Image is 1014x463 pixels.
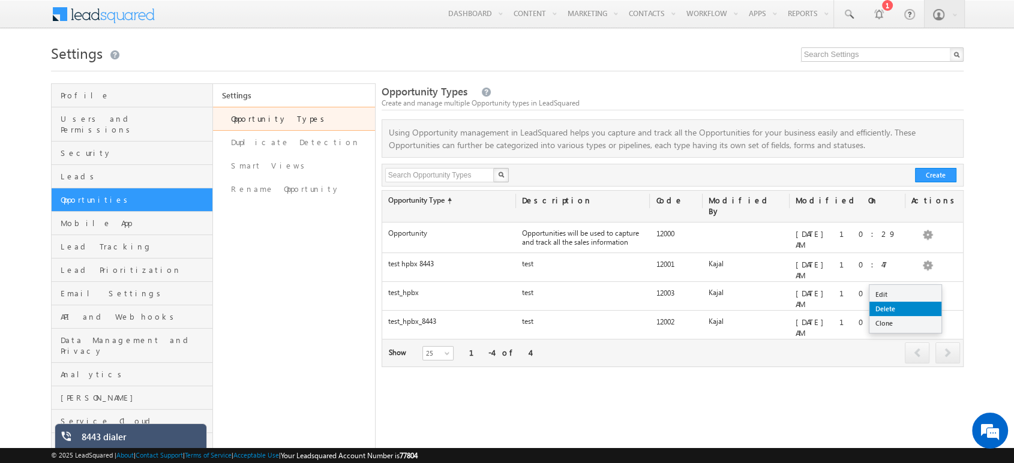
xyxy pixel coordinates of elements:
[516,191,650,211] div: Description
[869,287,941,302] a: Edit
[52,258,213,282] a: Lead Prioritization
[52,433,213,456] a: Telephony
[52,107,213,142] a: Users and Permissions
[82,431,198,448] div: 8443 dialer
[382,98,964,109] div: Create and manage multiple Opportunity types in LeadSquared
[400,451,418,460] span: 77804
[20,63,50,79] img: d_60004797649_company_0_60004797649
[213,84,375,107] a: Settings
[522,229,644,246] label: Opportunities will be used to capture and track all the sales information
[389,347,413,358] div: Show
[385,168,495,182] input: Search Opportunity Types
[136,451,183,459] a: Contact Support
[61,90,210,101] span: Profile
[281,451,418,460] span: Your Leadsquared Account Number is
[709,288,724,297] label: Kajal
[61,369,210,380] span: Analytics
[522,259,533,268] label: test
[61,218,210,229] span: Mobile App
[905,191,940,211] div: Actions
[213,178,375,201] a: Rename Opportunity
[213,154,375,178] a: Smart Views
[52,363,213,386] a: Analytics
[650,287,702,304] div: 12003
[197,6,226,35] div: Minimize live chat window
[61,288,210,299] span: Email Settings
[213,131,375,154] a: Duplicate Detection
[52,212,213,235] a: Mobile App
[790,228,906,251] div: [DATE] 10:29 AM
[61,171,210,182] span: Leads
[62,63,202,79] div: Leave a message
[423,348,455,359] span: 25
[790,316,906,339] div: [DATE] 10:47 AM
[51,450,418,461] span: © 2025 LeadSquared | | | | |
[790,191,906,211] div: Modified On
[61,392,210,403] span: [PERSON_NAME]
[915,168,956,182] button: Create
[709,317,724,326] label: Kajal
[61,148,210,158] span: Security
[388,259,434,268] label: test hpbx 8443
[52,305,213,329] a: API and Webhooks
[790,287,906,310] div: [DATE] 10:47 AM
[498,172,504,178] img: Search
[650,191,702,211] div: Code
[382,126,963,151] p: Using Opportunity management in LeadSquared helps you capture and track all the Opportunities for...
[801,47,964,62] input: Search Settings
[388,317,436,326] label: test_hpbx_8443
[869,316,941,330] a: Clone
[185,451,232,459] a: Terms of Service
[522,317,533,326] label: test
[16,111,219,359] textarea: Type your message and click 'Submit'
[790,258,906,281] div: [DATE] 10:47 AM
[116,451,134,459] a: About
[52,329,213,363] a: Data Management and Privacy
[176,369,218,386] em: Submit
[709,259,724,268] label: Kajal
[650,258,702,275] div: 12001
[52,188,213,212] a: Opportunities
[52,235,213,258] a: Lead Tracking
[382,85,467,98] span: Opportunity Types
[703,191,790,222] div: Modified By
[388,288,419,297] label: test_hpbx
[61,113,210,135] span: Users and Permissions
[61,264,210,275] span: Lead Prioritization
[213,107,375,131] a: Opportunity Types
[52,282,213,305] a: Email Settings
[422,346,454,360] a: 25
[52,165,213,188] a: Leads
[233,451,279,459] a: Acceptable Use
[51,43,103,62] span: Settings
[52,410,213,433] a: Service Cloud
[61,311,210,322] span: API and Webhooks
[52,386,213,410] a: [PERSON_NAME]
[52,142,213,165] a: Security
[52,84,213,107] a: Profile
[522,288,533,297] label: test
[388,195,510,206] label: Opportunity Type
[650,228,702,245] div: 12000
[61,335,210,356] span: Data Management and Privacy
[469,347,530,358] div: 1-4 of 4
[869,302,941,316] a: Delete
[650,316,702,333] div: 12002
[61,241,210,252] span: Lead Tracking
[388,229,427,237] label: Opportunity
[61,416,210,426] span: Service Cloud
[61,194,210,205] span: Opportunities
